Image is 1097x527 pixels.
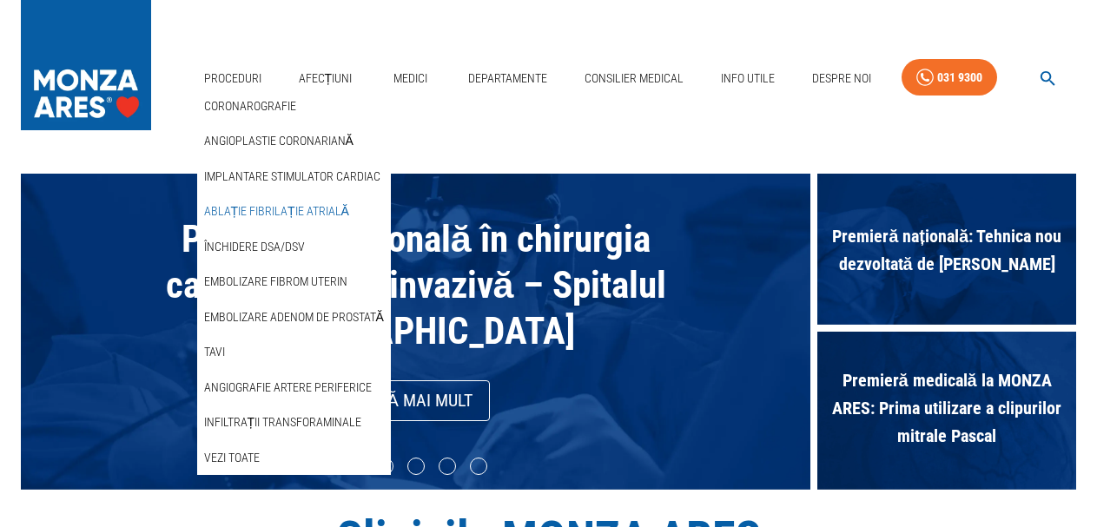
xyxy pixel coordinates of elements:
[805,61,878,96] a: Despre Noi
[201,267,351,296] a: Embolizare fibrom uterin
[197,229,391,265] div: Închidere DSA/DSV
[197,123,391,159] div: Angioplastie coronariană
[201,197,353,226] a: Ablație fibrilație atrială
[817,332,1076,490] div: Premieră medicală la MONZA ARES: Prima utilizare a clipurilor mitrale Pascal
[197,440,391,476] div: Vezi Toate
[201,127,357,155] a: Angioplastie coronariană
[201,338,228,366] a: TAVI
[201,233,308,261] a: Închidere DSA/DSV
[197,89,391,476] nav: secondary mailbox folders
[461,61,554,96] a: Departamente
[470,458,487,475] li: slide item 5
[292,61,360,96] a: Afecțiuni
[201,303,387,332] a: Embolizare adenom de prostată
[201,408,366,437] a: Infiltrații transforaminale
[197,370,391,405] div: Angiografie artere periferice
[407,458,425,475] li: slide item 3
[197,300,391,335] div: Embolizare adenom de prostată
[197,89,391,124] div: Coronarografie
[197,61,268,96] a: Proceduri
[439,458,456,475] li: slide item 4
[902,59,997,96] a: 031 9300
[197,334,391,370] div: TAVI
[201,373,375,402] a: Angiografie artere periferice
[166,217,666,352] span: Premieră națională în chirurgia cardiacă microinvazivă – Spitalul [GEOGRAPHIC_DATA]
[197,194,391,229] div: Ablație fibrilație atrială
[201,92,300,121] a: Coronarografie
[342,380,490,421] a: Află mai mult
[817,214,1076,287] span: Premieră națională: Tehnica nou dezvoltată de [PERSON_NAME]
[201,444,263,472] a: Vezi Toate
[578,61,691,96] a: Consilier Medical
[197,264,391,300] div: Embolizare fibrom uterin
[817,358,1076,458] span: Premieră medicală la MONZA ARES: Prima utilizare a clipurilor mitrale Pascal
[937,67,982,89] div: 031 9300
[382,61,438,96] a: Medici
[197,159,391,194] div: Implantare stimulator cardiac
[817,174,1076,332] div: Premieră națională: Tehnica nou dezvoltată de [PERSON_NAME]
[201,162,384,191] a: Implantare stimulator cardiac
[197,405,391,440] div: Infiltrații transforaminale
[714,61,782,96] a: Info Utile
